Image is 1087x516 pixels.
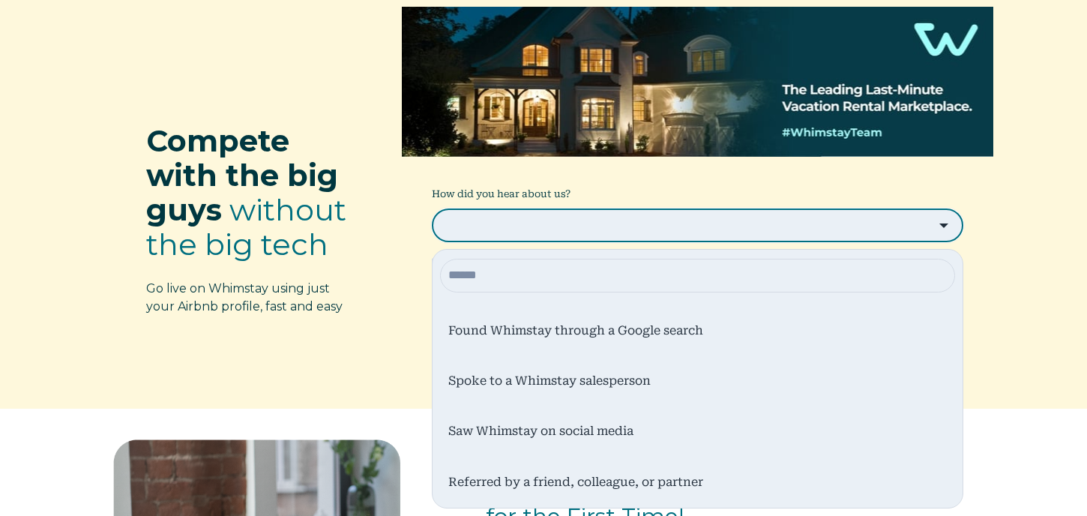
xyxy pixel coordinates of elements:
[146,191,346,262] span: without the big tech
[441,360,954,402] li: Spoke to a Whimstay salesperson
[441,310,954,352] li: Found Whimstay through a Google search
[441,410,954,452] li: Saw Whimstay on social media
[441,461,954,503] li: Referred by a friend, colleague, or partner
[432,188,570,199] span: How did you hear about us?
[402,7,993,405] form: HubSpot Form
[146,122,338,228] span: Compete with the big guys
[146,281,343,313] span: Go live on Whimstay using just your Airbnb profile, fast and easy
[432,258,445,271] input: I agree to the terms and conditions Read Full Terms and Conditions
